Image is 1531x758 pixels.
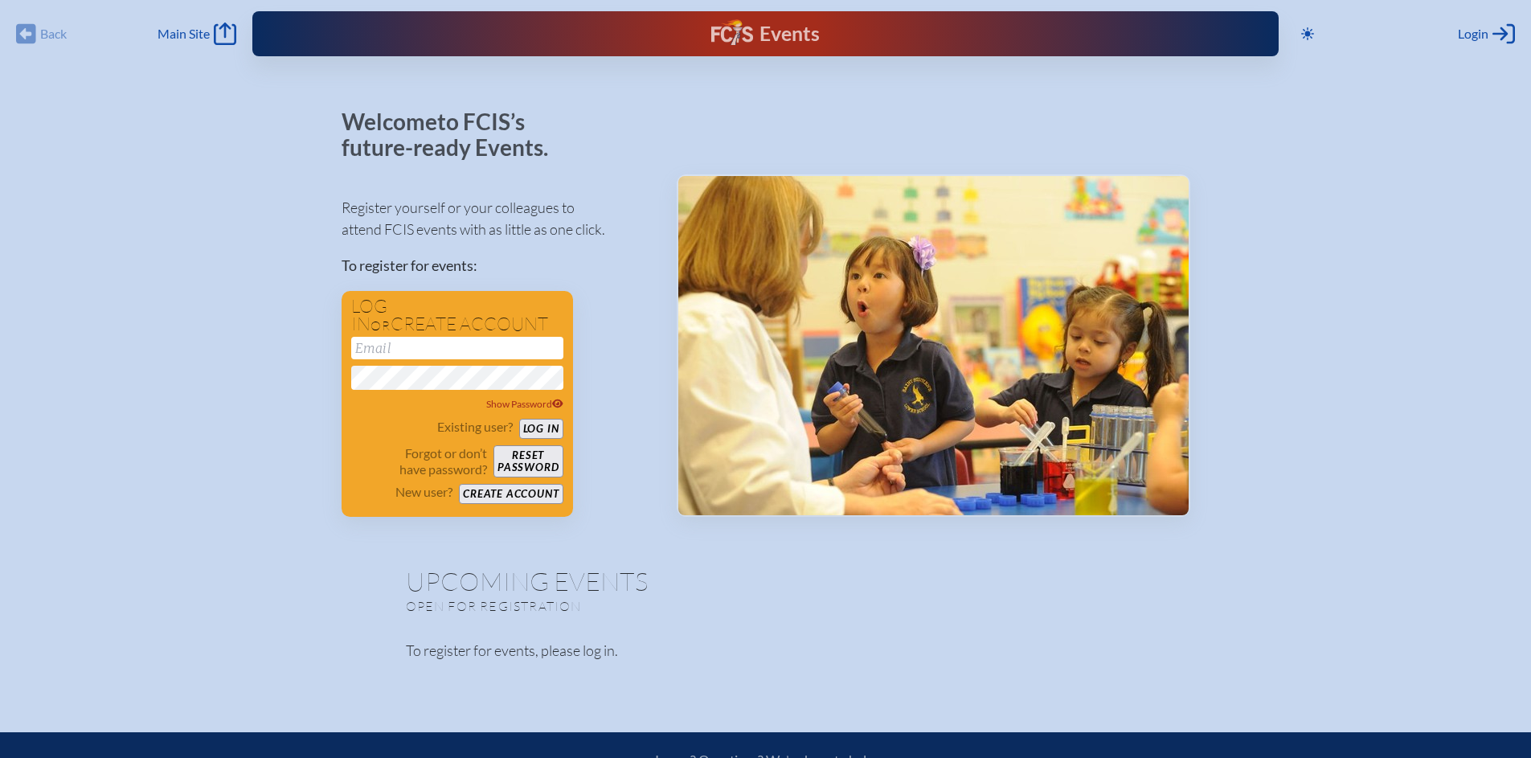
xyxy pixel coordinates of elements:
[158,26,210,42] span: Main Site
[342,109,567,160] p: Welcome to FCIS’s future-ready Events.
[493,445,563,477] button: Resetpassword
[351,337,563,359] input: Email
[158,23,236,45] a: Main Site
[459,484,563,504] button: Create account
[406,598,830,614] p: Open for registration
[406,640,1126,662] p: To register for events, please log in.
[342,255,651,277] p: To register for events:
[519,419,563,439] button: Log in
[351,297,563,334] h1: Log in create account
[370,318,391,334] span: or
[1458,26,1488,42] span: Login
[678,176,1189,515] img: Events
[342,197,651,240] p: Register yourself or your colleagues to attend FCIS events with as little as one click.
[534,19,996,48] div: FCIS Events — Future ready
[395,484,452,500] p: New user?
[406,568,1126,594] h1: Upcoming Events
[486,398,563,410] span: Show Password
[437,419,513,435] p: Existing user?
[351,445,488,477] p: Forgot or don’t have password?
